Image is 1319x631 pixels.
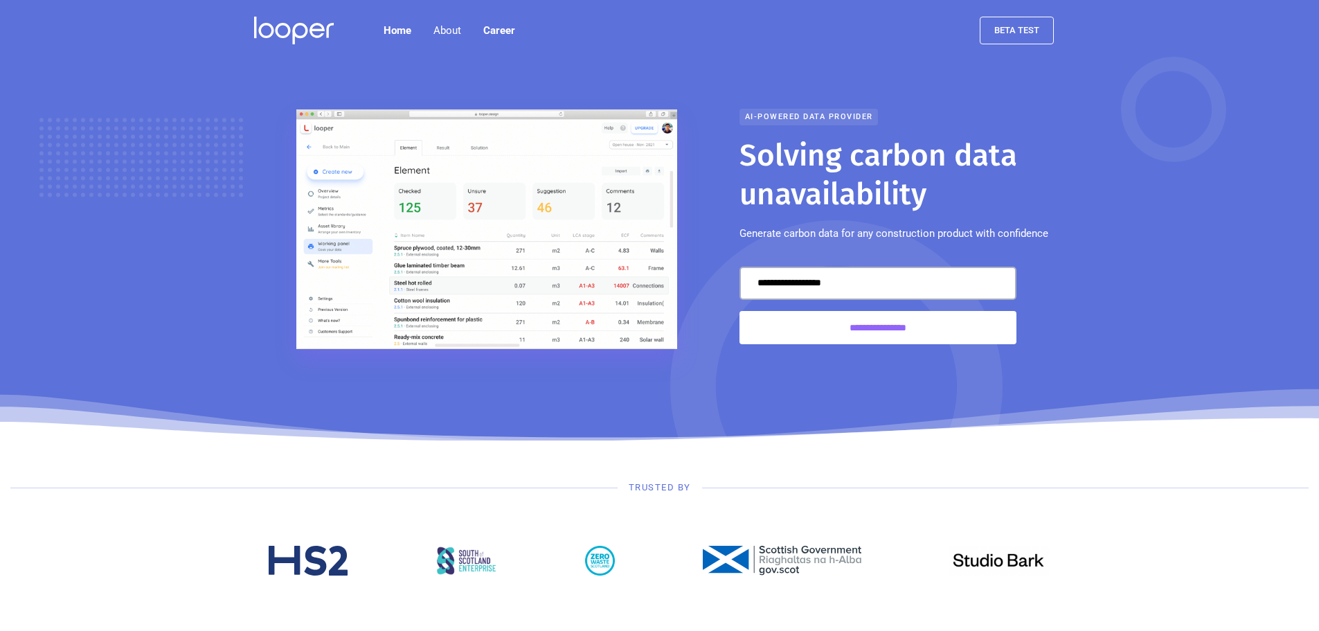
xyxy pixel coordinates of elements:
[739,136,1065,214] h1: Solving carbon data unavailability
[373,17,422,44] a: Home
[629,481,691,495] div: Trusted by
[980,17,1054,44] a: beta test
[472,17,526,44] a: Career
[739,225,1048,242] p: Generate carbon data for any construction product with confidence
[433,22,461,39] div: About
[422,17,472,44] div: About
[739,267,1016,344] form: Email Form
[739,109,878,125] div: AI-powered data provider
